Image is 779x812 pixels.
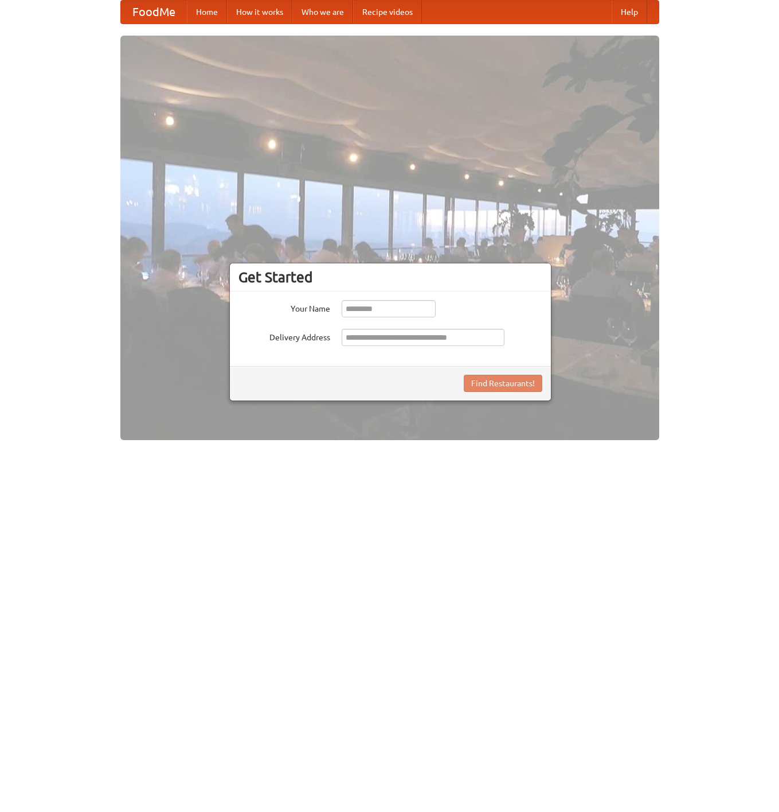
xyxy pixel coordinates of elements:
[612,1,647,24] a: Help
[238,300,330,314] label: Your Name
[238,329,330,343] label: Delivery Address
[292,1,353,24] a: Who we are
[464,375,542,392] button: Find Restaurants!
[121,1,187,24] a: FoodMe
[227,1,292,24] a: How it works
[353,1,422,24] a: Recipe videos
[187,1,227,24] a: Home
[238,269,542,286] h3: Get Started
